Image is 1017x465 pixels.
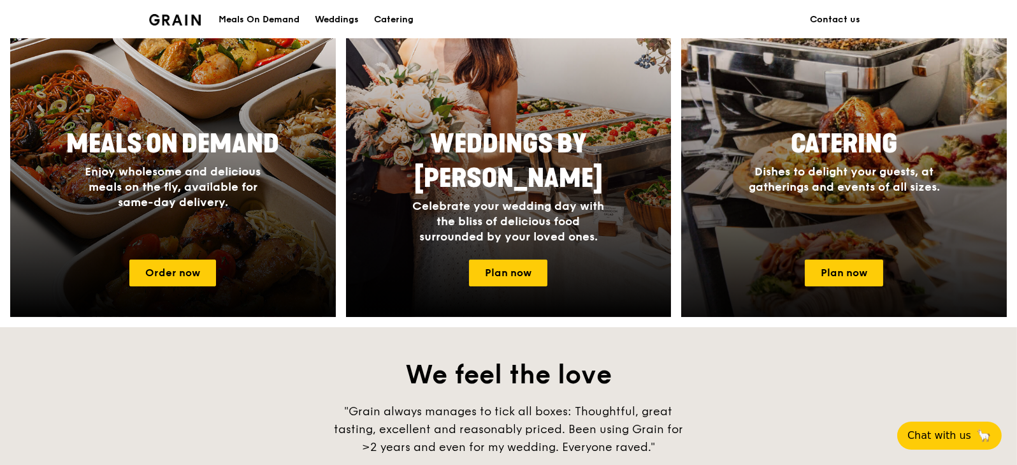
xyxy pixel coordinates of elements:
[317,402,700,456] div: "Grain always manages to tick all boxes: Thoughtful, great tasting, excellent and reasonably pric...
[374,1,414,39] div: Catering
[219,1,299,39] div: Meals On Demand
[791,129,897,159] span: Catering
[149,14,201,26] img: Grain
[469,260,547,286] a: Plan now
[414,129,603,194] span: Weddings by [PERSON_NAME]
[315,1,359,39] div: Weddings
[907,428,971,443] span: Chat with us
[976,428,992,443] span: 🦙
[805,260,883,286] a: Plan now
[802,1,868,39] a: Contact us
[129,260,216,286] a: Order now
[307,1,366,39] a: Weddings
[749,165,940,194] span: Dishes to delight your guests, at gatherings and events of all sizes.
[412,199,604,244] span: Celebrate your wedding day with the bliss of delicious food surrounded by your loved ones.
[366,1,421,39] a: Catering
[897,422,1002,450] button: Chat with us🦙
[66,129,279,159] span: Meals On Demand
[85,165,261,209] span: Enjoy wholesome and delicious meals on the fly, available for same-day delivery.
